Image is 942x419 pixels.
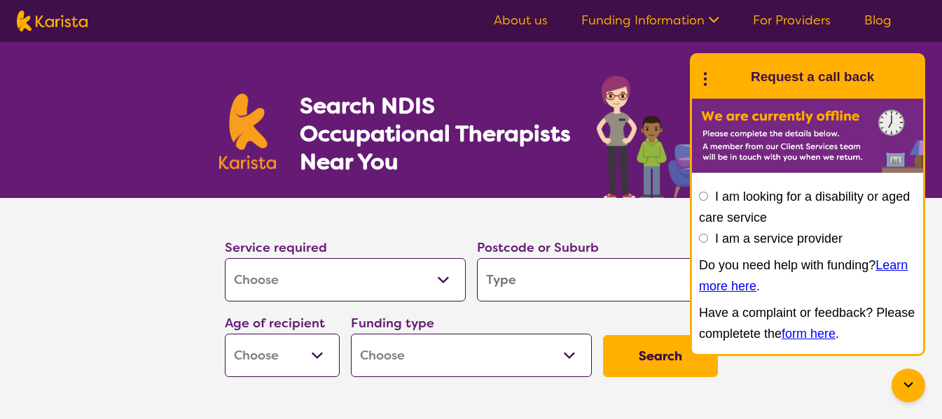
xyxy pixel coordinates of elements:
[597,76,723,198] img: occupational-therapy
[494,12,548,29] a: About us
[603,335,718,377] button: Search
[300,92,572,176] h1: Search NDIS Occupational Therapists Near You
[699,255,916,297] p: Do you need help with funding? .
[715,232,843,246] label: I am a service provider
[782,327,836,341] a: form here
[751,66,874,87] h1: Request a call back
[864,12,892,29] a: Blog
[477,239,599,256] label: Postcode or Suburb
[17,10,88,31] img: Karista logo
[699,302,916,344] p: Have a complaint or feedback? Please completete the .
[692,99,923,173] img: Karista offline chat form to request call back
[351,315,434,332] label: Funding type
[225,239,327,256] label: Service required
[753,12,831,29] a: For Providers
[714,63,742,91] img: Karista
[219,94,277,169] img: Karista logo
[581,12,719,29] a: Funding Information
[477,258,718,301] input: Type
[699,190,910,225] label: I am looking for a disability or aged care service
[225,315,325,332] label: Age of recipient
